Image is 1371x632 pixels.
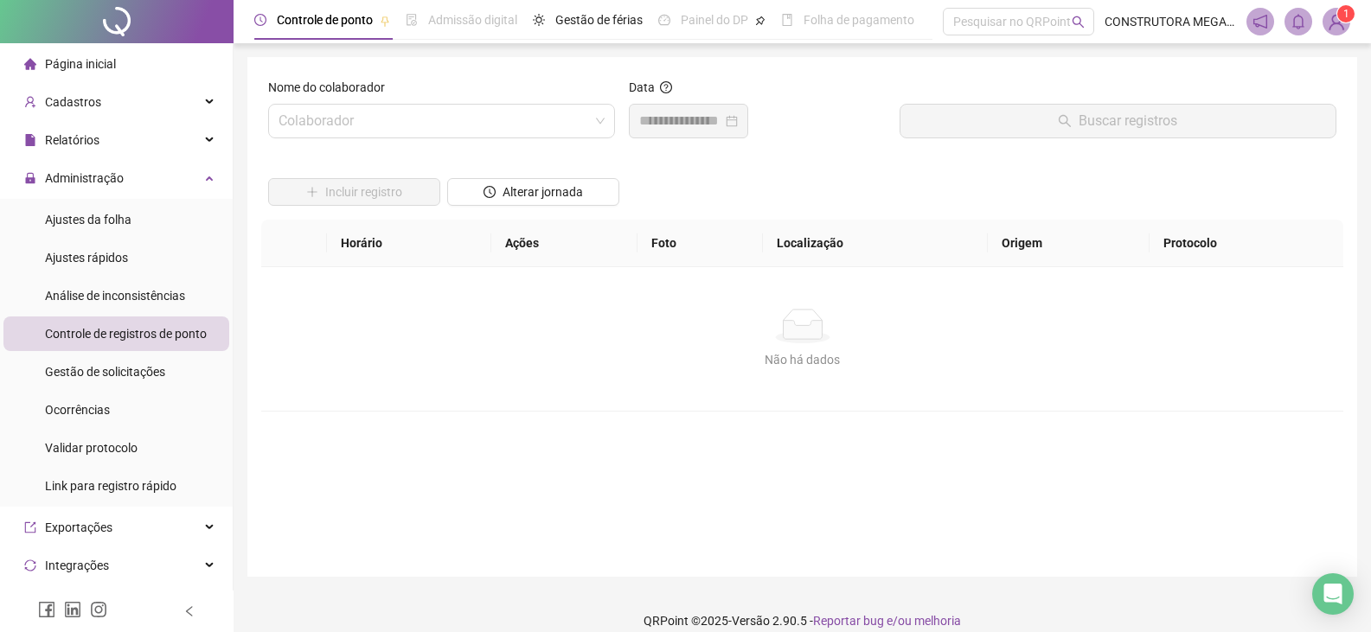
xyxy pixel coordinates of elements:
[45,95,101,109] span: Cadastros
[660,81,672,93] span: question-circle
[1072,16,1085,29] span: search
[781,14,793,26] span: book
[380,16,390,26] span: pushpin
[900,104,1336,138] button: Buscar registros
[327,220,491,267] th: Horário
[183,605,195,617] span: left
[503,182,583,201] span: Alterar jornada
[804,13,914,27] span: Folha de pagamento
[45,479,176,493] span: Link para registro rápido
[45,403,110,417] span: Ocorrências
[254,14,266,26] span: clock-circle
[484,186,496,198] span: clock-circle
[755,16,766,26] span: pushpin
[681,13,748,27] span: Painel do DP
[64,601,81,618] span: linkedin
[45,171,124,185] span: Administração
[1252,14,1268,29] span: notification
[24,134,36,146] span: file
[38,601,55,618] span: facebook
[45,559,109,572] span: Integrações
[24,172,36,184] span: lock
[277,13,373,27] span: Controle de ponto
[1323,9,1349,35] img: 93322
[1343,8,1349,20] span: 1
[406,14,418,26] span: file-done
[1150,220,1343,267] th: Protocolo
[45,289,185,303] span: Análise de inconsistências
[732,614,770,628] span: Versão
[447,178,619,206] button: Alterar jornada
[447,187,619,201] a: Alterar jornada
[555,13,643,27] span: Gestão de férias
[24,96,36,108] span: user-add
[1312,573,1354,615] div: Open Intercom Messenger
[45,133,99,147] span: Relatórios
[629,80,655,94] span: Data
[637,220,763,267] th: Foto
[24,559,36,571] span: sync
[491,220,637,267] th: Ações
[268,178,440,206] button: Incluir registro
[988,220,1150,267] th: Origem
[282,350,1323,369] div: Não há dados
[763,220,987,267] th: Localização
[45,365,165,379] span: Gestão de solicitações
[45,251,128,265] span: Ajustes rápidos
[45,327,207,341] span: Controle de registros de ponto
[90,601,107,618] span: instagram
[24,521,36,533] span: export
[1291,14,1306,29] span: bell
[24,58,36,70] span: home
[1105,12,1236,31] span: CONSTRUTORA MEGA REALTY
[428,13,517,27] span: Admissão digital
[45,57,116,71] span: Página inicial
[268,78,396,97] label: Nome do colaborador
[1337,5,1355,22] sup: Atualize o seu contato no menu Meus Dados
[533,14,545,26] span: sun
[45,213,131,227] span: Ajustes da folha
[45,520,112,534] span: Exportações
[45,441,138,455] span: Validar protocolo
[813,614,961,628] span: Reportar bug e/ou melhoria
[658,14,670,26] span: dashboard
